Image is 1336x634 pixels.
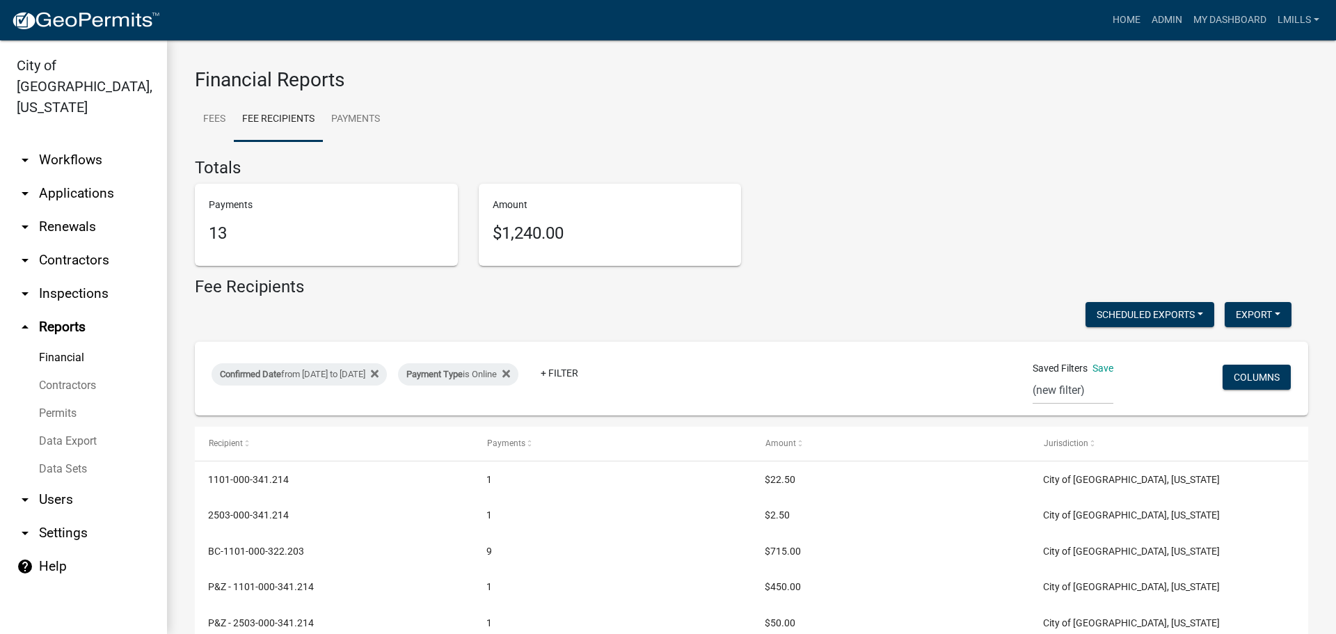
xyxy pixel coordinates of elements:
[195,158,1308,178] h4: Totals
[195,68,1308,92] h3: Financial Reports
[473,427,751,460] datatable-header-cell: Payments
[486,509,492,521] span: 1
[195,277,304,297] h4: Fee Recipients
[195,97,234,142] a: Fees
[751,427,1030,460] datatable-header-cell: Amount
[208,546,304,557] span: BC-1101-000-322.203
[1043,509,1220,521] span: City of Jeffersonville, Indiana
[208,509,289,521] span: 2503-000-341.214
[1043,438,1088,448] span: Jurisdiction
[486,581,492,592] span: 1
[212,363,387,386] div: from [DATE] to [DATE]
[765,581,801,592] span: $450.00
[220,369,281,379] span: Confirmed Date
[406,369,463,379] span: Payment Type
[1043,546,1220,557] span: City of Jeffersonville, Indiana
[1146,7,1188,33] a: Admin
[530,360,589,386] a: + Filter
[493,198,728,212] p: Amount
[486,474,492,485] span: 1
[486,546,492,557] span: 9
[486,617,492,628] span: 1
[17,219,33,235] i: arrow_drop_down
[208,617,314,628] span: P&Z - 2503-000-341.214
[195,427,473,460] datatable-header-cell: Recipient
[17,152,33,168] i: arrow_drop_down
[1188,7,1272,33] a: My Dashboard
[17,491,33,508] i: arrow_drop_down
[1085,302,1214,327] button: Scheduled Exports
[208,438,242,448] span: Recipient
[17,185,33,202] i: arrow_drop_down
[1092,363,1113,374] a: Save
[1033,361,1088,376] span: Saved Filters
[1107,7,1146,33] a: Home
[1030,427,1308,460] datatable-header-cell: Jurisdiction
[17,252,33,269] i: arrow_drop_down
[1043,617,1220,628] span: City of Jeffersonville, Indiana
[208,474,289,485] span: 1101-000-341.214
[17,319,33,335] i: arrow_drop_up
[1043,581,1220,592] span: City of Jeffersonville, Indiana
[208,581,314,592] span: P&Z - 1101-000-341.214
[398,363,518,386] div: is Online
[765,546,801,557] span: $715.00
[209,198,444,212] p: Payments
[1223,365,1291,390] button: Columns
[486,438,525,448] span: Payments
[1225,302,1291,327] button: Export
[17,558,33,575] i: help
[17,285,33,302] i: arrow_drop_down
[765,509,790,521] span: $2.50
[765,438,795,448] span: Amount
[1272,7,1325,33] a: lmills
[209,223,444,244] h5: 13
[234,97,323,142] a: Fee Recipients
[765,474,795,485] span: $22.50
[17,525,33,541] i: arrow_drop_down
[765,617,795,628] span: $50.00
[323,97,388,142] a: Payments
[493,223,728,244] h5: $1,240.00
[1043,474,1220,485] span: City of Jeffersonville, Indiana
